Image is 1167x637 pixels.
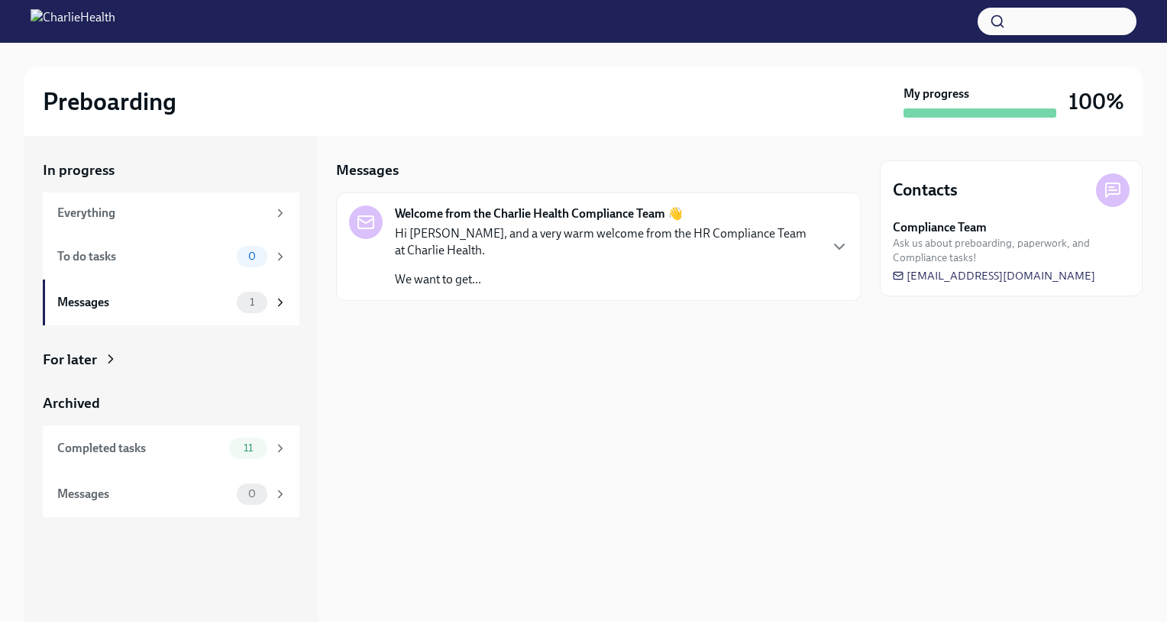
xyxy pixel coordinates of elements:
[43,393,299,413] a: Archived
[43,160,299,180] a: In progress
[904,86,969,102] strong: My progress
[43,425,299,471] a: Completed tasks11
[893,179,958,202] h4: Contacts
[234,442,262,454] span: 11
[43,234,299,280] a: To do tasks0
[395,205,683,222] strong: Welcome from the Charlie Health Compliance Team 👋
[57,486,231,503] div: Messages
[241,296,263,308] span: 1
[31,9,115,34] img: CharlieHealth
[43,280,299,325] a: Messages1
[43,86,176,117] h2: Preboarding
[43,471,299,517] a: Messages0
[57,294,231,311] div: Messages
[57,205,267,221] div: Everything
[43,350,299,370] a: For later
[43,350,97,370] div: For later
[239,488,265,500] span: 0
[893,268,1095,283] a: [EMAIL_ADDRESS][DOMAIN_NAME]
[57,248,231,265] div: To do tasks
[43,192,299,234] a: Everything
[893,236,1130,265] span: Ask us about preboarding, paperwork, and Compliance tasks!
[239,251,265,262] span: 0
[395,271,818,288] p: We want to get...
[395,225,818,259] p: Hi [PERSON_NAME], and a very warm welcome from the HR Compliance Team at Charlie Health.
[893,219,987,236] strong: Compliance Team
[57,440,223,457] div: Completed tasks
[1068,88,1124,115] h3: 100%
[336,160,399,180] h5: Messages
